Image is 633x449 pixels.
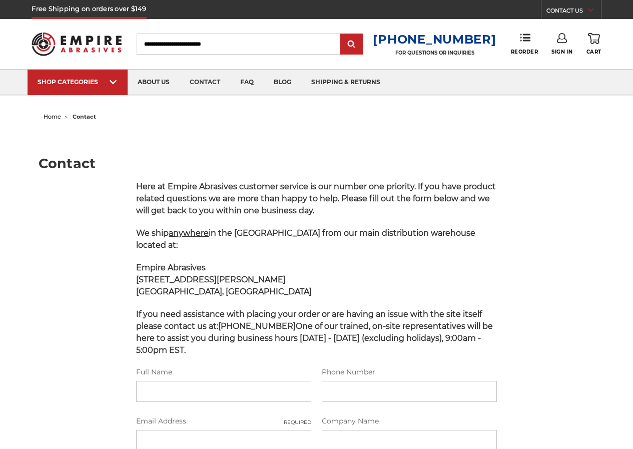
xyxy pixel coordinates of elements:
h1: Contact [39,157,595,170]
strong: [STREET_ADDRESS][PERSON_NAME] [GEOGRAPHIC_DATA], [GEOGRAPHIC_DATA] [136,275,312,296]
span: Sign In [551,49,573,55]
span: contact [73,113,96,120]
a: contact [180,70,230,95]
a: about us [128,70,180,95]
a: shipping & returns [301,70,390,95]
a: home [44,113,61,120]
p: FOR QUESTIONS OR INQUIRIES [373,50,496,56]
label: Full Name [136,367,311,377]
span: anywhere [169,228,209,238]
input: Submit [342,35,362,55]
label: Company Name [322,416,497,426]
a: blog [264,70,301,95]
span: We ship in the [GEOGRAPHIC_DATA] from our main distribution warehouse located at: [136,228,475,250]
small: Required [284,418,311,426]
a: Reorder [511,33,538,55]
label: Phone Number [322,367,497,377]
span: Here at Empire Abrasives customer service is our number one priority. If you have product related... [136,182,496,215]
label: Email Address [136,416,311,426]
a: faq [230,70,264,95]
a: [PHONE_NUMBER] [373,32,496,47]
span: Reorder [511,49,538,55]
a: CONTACT US [546,5,601,19]
a: Cart [586,33,601,55]
span: If you need assistance with placing your order or are having an issue with the site itself please... [136,309,493,355]
img: Empire Abrasives [32,27,121,62]
strong: [PHONE_NUMBER] [218,321,296,331]
span: Cart [586,49,601,55]
span: Empire Abrasives [136,263,206,272]
div: SHOP CATEGORIES [38,78,118,86]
